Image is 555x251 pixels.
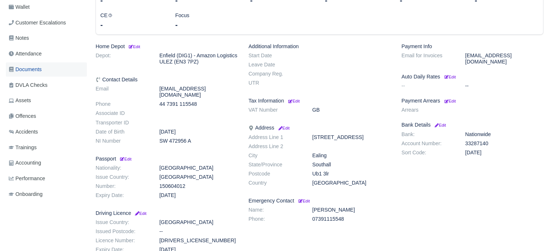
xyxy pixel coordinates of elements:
[6,156,87,170] a: Accounting
[119,156,131,162] a: Edit
[277,126,289,130] small: Edit
[307,207,396,213] dd: [PERSON_NAME]
[396,131,460,138] dt: Bank:
[460,83,549,89] dd: --
[9,128,38,136] span: Accidents
[401,74,543,80] h6: Auto Daily Rates
[9,65,42,74] span: Documents
[307,162,396,168] dd: Southall
[443,98,456,104] a: Edit
[243,216,307,222] dt: Phone:
[154,183,243,189] dd: 150604012
[154,174,243,180] dd: [GEOGRAPHIC_DATA]
[396,140,460,147] dt: Account Number:
[401,43,543,50] h6: Payment Info
[95,11,170,30] div: CE
[243,134,307,140] dt: Address Line 1
[401,98,543,104] h6: Payment Arrears
[243,171,307,177] dt: Postcode
[243,107,307,113] dt: VAT Number
[154,53,243,65] dd: Enfield (DIG1) - Amazon Logistics ULEZ (EN3 7PZ)
[460,131,549,138] dd: Nationwide
[307,216,396,222] dd: 07391115548
[128,43,140,49] a: Edit
[460,53,549,65] dd: [EMAIL_ADDRESS][DOMAIN_NAME]
[9,159,41,167] span: Accounting
[6,140,87,155] a: Trainings
[154,219,243,225] dd: [GEOGRAPHIC_DATA]
[96,156,238,162] h6: Passport
[90,174,154,180] dt: Issue Country:
[6,109,87,123] a: Offences
[96,43,238,50] h6: Home Depot
[396,150,460,156] dt: Sort Code:
[6,171,87,186] a: Performance
[6,125,87,139] a: Accidents
[154,101,243,107] dd: 44 7391 115548
[443,74,456,80] a: Edit
[119,157,131,161] small: Edit
[6,187,87,201] a: Onboarding
[6,47,87,61] a: Attendance
[444,75,456,79] small: Edit
[243,53,307,59] dt: Start Date
[9,190,43,198] span: Onboarding
[9,19,66,27] span: Customer Escalations
[96,77,238,83] h6: Contact Details
[96,210,238,216] h6: Driving Licence
[90,86,154,98] dt: Email
[396,107,460,113] dt: Arrears
[154,238,243,244] dd: [DRIVERS_LICENSE_NUMBER]
[154,138,243,144] dd: SW 472956 A
[243,143,307,150] dt: Address Line 2
[90,183,154,189] dt: Number:
[6,16,87,30] a: Customer Escalations
[90,238,154,244] dt: Licence Number:
[90,228,154,235] dt: Issued Postcode:
[9,81,47,89] span: DVLA Checks
[90,219,154,225] dt: Issue Country:
[9,3,30,11] span: Wallet
[90,101,154,107] dt: Phone
[433,123,446,127] small: Edit
[298,199,310,203] small: Edit
[519,216,555,251] iframe: Chat Widget
[170,11,244,30] div: Focus
[243,62,307,68] dt: Leave Date
[433,122,446,128] a: Edit
[9,112,36,120] span: Offences
[154,129,243,135] dd: [DATE]
[90,138,154,144] dt: NI Number
[248,98,390,104] h6: Tax Information
[90,165,154,171] dt: Nationality:
[154,86,243,98] dd: [EMAIL_ADDRESS][DOMAIN_NAME]
[444,99,456,103] small: Edit
[175,20,239,30] div: -
[100,20,164,30] div: -
[90,129,154,135] dt: Date of Birth
[297,198,310,204] a: Edit
[9,50,42,58] span: Attendance
[401,122,543,128] h6: Bank Details
[288,99,300,103] small: Edit
[9,96,31,105] span: Assets
[307,180,396,186] dd: [GEOGRAPHIC_DATA]
[90,120,154,126] dt: Transporter ID
[248,198,390,204] h6: Emergency Contact
[243,207,307,213] dt: Name:
[154,165,243,171] dd: [GEOGRAPHIC_DATA]
[396,53,460,65] dt: Email for Invoices
[307,171,396,177] dd: Ub1 3lr
[248,43,390,50] h6: Additional Information
[9,34,29,42] span: Notes
[248,125,390,131] h6: Address
[6,78,87,92] a: DVLA Checks
[6,62,87,77] a: Documents
[243,152,307,159] dt: City
[154,192,243,198] dd: [DATE]
[396,83,460,89] dt: --
[243,180,307,186] dt: Country
[90,53,154,65] dt: Depot:
[154,228,243,235] dd: --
